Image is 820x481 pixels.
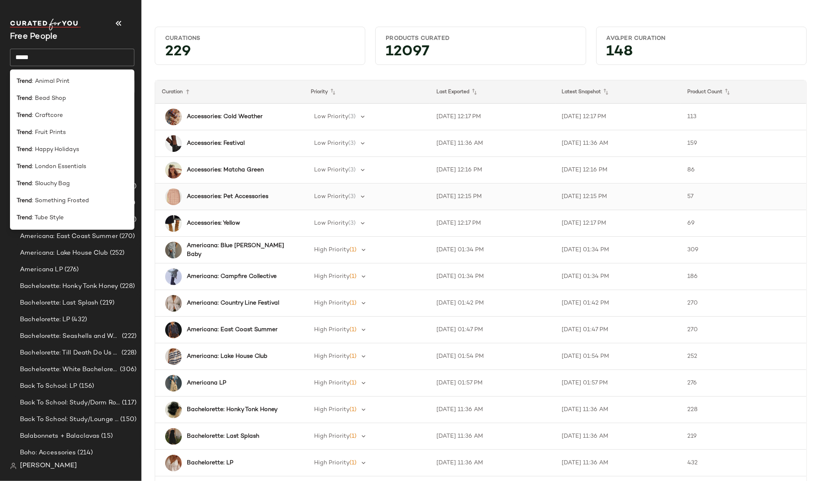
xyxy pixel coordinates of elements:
[430,317,555,343] td: [DATE] 01:47 PM
[32,145,79,154] span: : Happy Holidays
[314,327,349,333] span: High Priority
[681,130,806,157] td: 159
[681,263,806,290] td: 186
[314,247,349,253] span: High Priority
[165,295,182,312] img: 93911964_010_0
[187,325,277,334] b: Americana: East Coast Summer
[555,450,681,476] td: [DATE] 11:36 AM
[555,130,681,157] td: [DATE] 11:36 AM
[386,35,575,42] div: Products Curated
[10,19,81,30] img: cfy_white_logo.C9jOOHJF.svg
[187,352,268,361] b: Americana: Lake House Club
[10,463,17,469] img: svg%3e
[20,315,70,325] span: Bachelorette: LP
[187,139,245,148] b: Accessories: Festival
[314,273,349,280] span: High Priority
[187,241,289,259] b: Americana: Blue [PERSON_NAME] Baby
[314,167,348,173] span: Low Priority
[314,114,348,120] span: Low Priority
[555,104,681,130] td: [DATE] 12:17 PM
[430,104,555,130] td: [DATE] 12:17 PM
[118,282,135,291] span: (228)
[600,46,803,61] div: 148
[17,94,32,103] b: Trend
[187,405,277,414] b: Bachelorette: Honky Tonk Honey
[187,166,264,174] b: Accessories: Matcha Green
[349,433,357,439] span: (1)
[20,382,77,391] span: Back To School: LP
[187,432,259,441] b: Bachelorette: Last Splash
[32,128,66,137] span: : Fruit Prints
[314,220,348,226] span: Low Priority
[349,247,357,253] span: (1)
[349,460,357,466] span: (1)
[348,220,356,226] span: (3)
[17,77,32,86] b: Trend
[155,80,304,104] th: Curation
[70,315,87,325] span: (432)
[10,32,58,41] span: Current Company Name
[349,380,357,386] span: (1)
[17,196,32,205] b: Trend
[314,460,349,466] span: High Priority
[681,317,806,343] td: 270
[555,80,681,104] th: Latest Snapshot
[20,248,108,258] span: Americana: Lake House Club
[430,423,555,450] td: [DATE] 11:36 AM
[430,397,555,423] td: [DATE] 11:36 AM
[555,237,681,263] td: [DATE] 01:34 PM
[32,213,64,222] span: : Tube Style
[165,375,182,392] img: 96191242_040_0
[187,219,240,228] b: Accessories: Yellow
[349,300,357,306] span: (1)
[165,455,182,471] img: 103223228_011_a
[165,402,182,418] img: 102345691_011_a
[17,162,32,171] b: Trend
[348,167,356,173] span: (3)
[430,263,555,290] td: [DATE] 01:34 PM
[165,135,182,152] img: 104498902_001_a
[430,183,555,210] td: [DATE] 12:15 PM
[20,298,99,308] span: Bachelorette: Last Splash
[119,415,136,424] span: (150)
[20,461,77,471] span: [PERSON_NAME]
[314,407,349,413] span: High Priority
[32,94,66,103] span: : Bead Shop
[32,162,86,171] span: : London Essentials
[165,348,182,365] img: 83674770_024_a
[681,157,806,183] td: 86
[32,179,70,188] span: : Slouchy Bag
[555,397,681,423] td: [DATE] 11:36 AM
[165,322,182,338] img: 92425776_042_0
[348,193,356,200] span: (3)
[165,428,182,445] img: 103548988_001_a
[681,237,806,263] td: 309
[379,46,582,61] div: 12097
[165,242,182,258] img: 101180578_092_f
[20,431,99,441] span: Balabonnets + Balaclavas
[348,114,356,120] span: (3)
[99,431,113,441] span: (15)
[187,112,263,121] b: Accessories: Cold Weather
[187,272,277,281] b: Americana: Campfire Collective
[165,109,182,125] img: 101899219_011_b
[17,145,32,154] b: Trend
[430,370,555,397] td: [DATE] 01:57 PM
[32,77,69,86] span: : Animal Print
[76,448,93,458] span: (214)
[607,35,796,42] div: Avg.per Curation
[555,370,681,397] td: [DATE] 01:57 PM
[348,140,356,146] span: (3)
[108,248,125,258] span: (252)
[314,193,348,200] span: Low Priority
[187,379,226,387] b: Americana LP
[555,183,681,210] td: [DATE] 12:15 PM
[681,397,806,423] td: 228
[430,210,555,237] td: [DATE] 12:17 PM
[314,300,349,306] span: High Priority
[20,448,76,458] span: Boho: Accessories
[20,398,120,408] span: Back To School: Study/Dorm Room Essentials
[349,327,357,333] span: (1)
[17,128,32,137] b: Trend
[17,179,32,188] b: Trend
